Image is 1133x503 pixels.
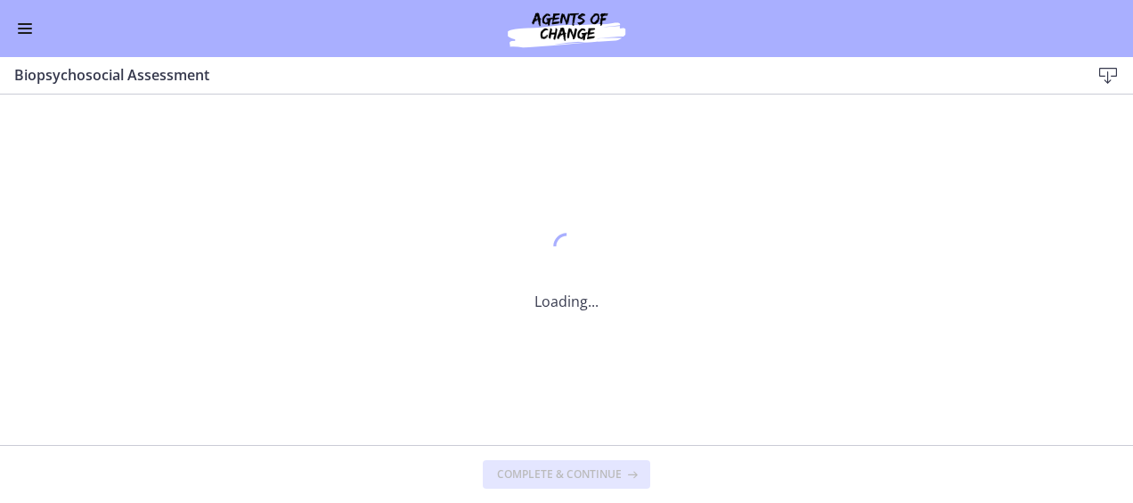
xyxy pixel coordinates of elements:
h3: Biopsychosocial Assessment [14,64,1062,86]
button: Enable menu [14,18,36,39]
button: Complete & continue [483,460,650,489]
img: Agents of Change [460,7,673,50]
span: Complete & continue [497,467,622,482]
p: Loading... [534,291,599,312]
div: 1 [534,228,599,269]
